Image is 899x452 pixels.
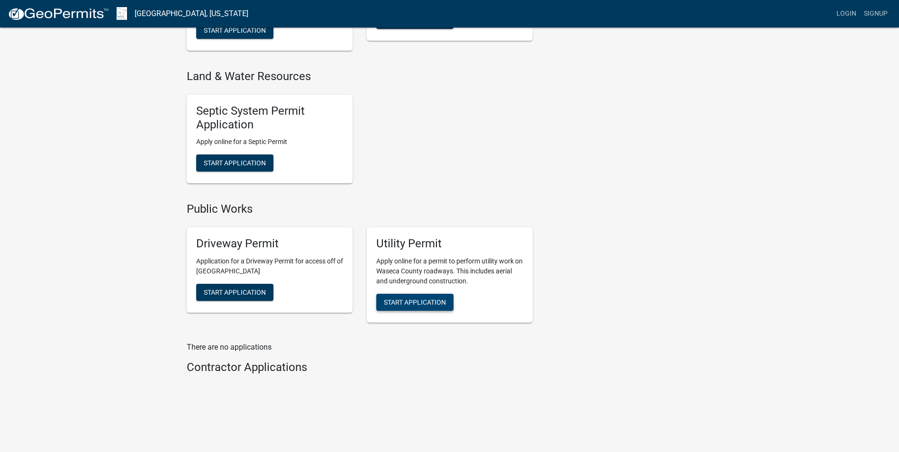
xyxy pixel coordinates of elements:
h4: Contractor Applications [187,361,533,374]
h5: Utility Permit [376,237,523,251]
h5: Driveway Permit [196,237,343,251]
p: Apply online for a Septic Permit [196,137,343,147]
h5: Septic System Permit Application [196,104,343,132]
button: Start Application [376,294,454,311]
p: Apply online for a permit to perform utility work on Waseca County roadways. This includes aerial... [376,256,523,286]
button: Start Application [196,284,273,301]
img: Waseca County, Minnesota [117,7,127,20]
wm-workflow-list-section: Contractor Applications [187,361,533,378]
span: Start Application [384,298,446,306]
p: Application for a Driveway Permit for access off of [GEOGRAPHIC_DATA] [196,256,343,276]
span: Start Application [204,288,266,296]
h4: Public Works [187,202,533,216]
button: Start Application [376,12,454,29]
a: Login [833,5,860,23]
button: Start Application [196,22,273,39]
a: Signup [860,5,891,23]
p: There are no applications [187,342,533,353]
h4: Land & Water Resources [187,70,533,83]
span: Start Application [204,159,266,167]
span: Start Application [204,26,266,34]
button: Start Application [196,154,273,172]
a: [GEOGRAPHIC_DATA], [US_STATE] [135,6,248,22]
